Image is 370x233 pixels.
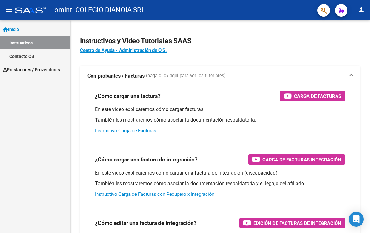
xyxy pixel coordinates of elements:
[3,66,60,73] span: Prestadores / Proveedores
[80,35,360,47] h2: Instructivos y Video Tutoriales SAAS
[49,3,72,17] span: - omint
[5,6,12,13] mat-icon: menu
[80,66,360,86] mat-expansion-panel-header: Comprobantes / Facturas (haga click aquí para ver los tutoriales)
[262,156,341,164] span: Carga de Facturas Integración
[80,48,167,53] a: Centro de Ayuda - Administración de O.S.
[294,92,341,100] span: Carga de Facturas
[95,128,156,134] a: Instructivo Carga de Facturas
[3,26,19,33] span: Inicio
[146,73,226,79] span: (haga click aquí para ver los tutoriales)
[95,117,345,124] p: También les mostraremos cómo asociar la documentación respaldatoria.
[72,3,145,17] span: - COLEGIO DIANOIA SRL
[95,106,345,113] p: En este video explicaremos cómo cargar facturas.
[95,92,161,100] h3: ¿Cómo cargar una factura?
[248,154,345,165] button: Carga de Facturas Integración
[95,191,214,197] a: Instructivo Carga de Facturas con Recupero x Integración
[280,91,345,101] button: Carga de Facturas
[95,180,345,187] p: También les mostraremos cómo asociar la documentación respaldatoria y el legajo del afiliado.
[253,219,341,227] span: Edición de Facturas de integración
[95,219,197,227] h3: ¿Cómo editar una factura de integración?
[95,155,197,164] h3: ¿Cómo cargar una factura de integración?
[87,73,145,79] strong: Comprobantes / Facturas
[349,212,364,227] div: Open Intercom Messenger
[95,170,345,176] p: En este video explicaremos cómo cargar una factura de integración (discapacidad).
[357,6,365,13] mat-icon: person
[239,218,345,228] button: Edición de Facturas de integración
